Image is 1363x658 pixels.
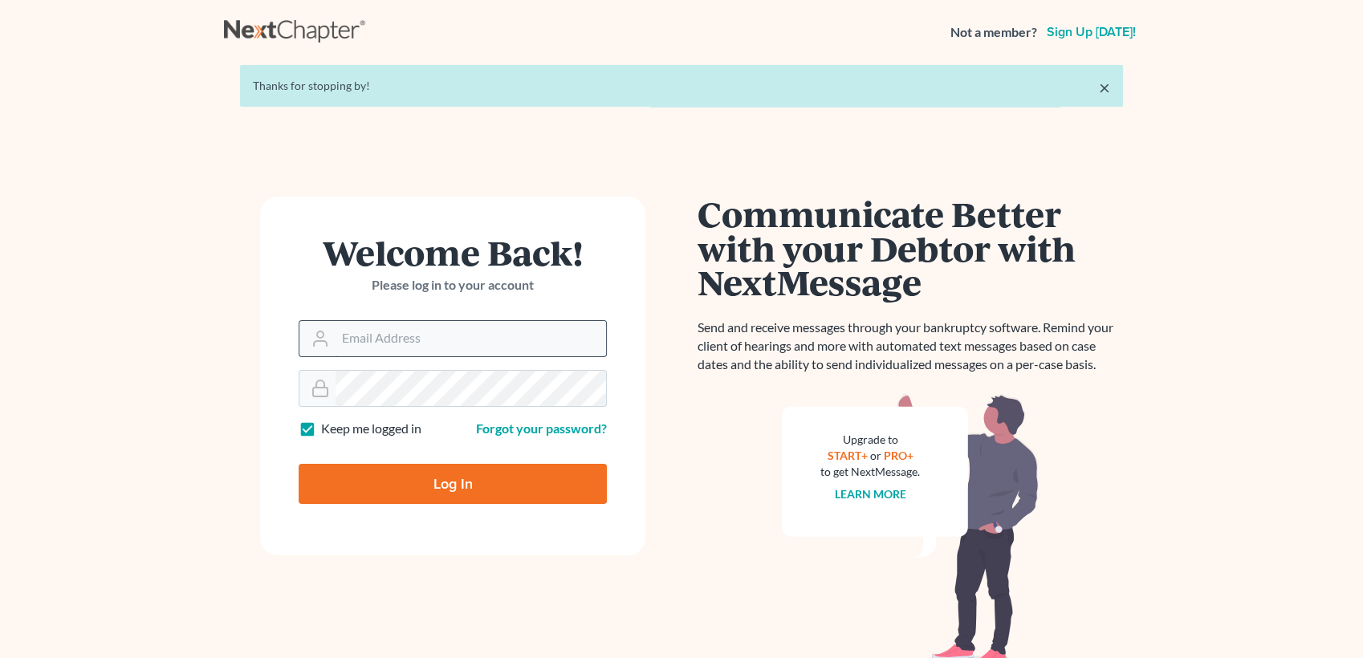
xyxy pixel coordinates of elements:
div: Upgrade to [820,432,920,448]
a: START+ [828,449,868,462]
a: Sign up [DATE]! [1044,26,1139,39]
label: Keep me logged in [321,420,421,438]
a: Forgot your password? [476,420,607,436]
p: Please log in to your account [299,276,607,294]
h1: Welcome Back! [299,235,607,270]
div: to get NextMessage. [820,464,920,480]
input: Log In [299,464,607,504]
strong: Not a member? [950,23,1037,42]
a: Learn more [835,487,906,501]
div: Thanks for stopping by! [253,78,1110,94]
a: PRO+ [884,449,913,462]
p: Send and receive messages through your bankruptcy software. Remind your client of hearings and mo... [698,319,1123,374]
input: Email Address [336,321,606,356]
h1: Communicate Better with your Debtor with NextMessage [698,197,1123,299]
a: × [1099,78,1110,97]
span: or [870,449,881,462]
